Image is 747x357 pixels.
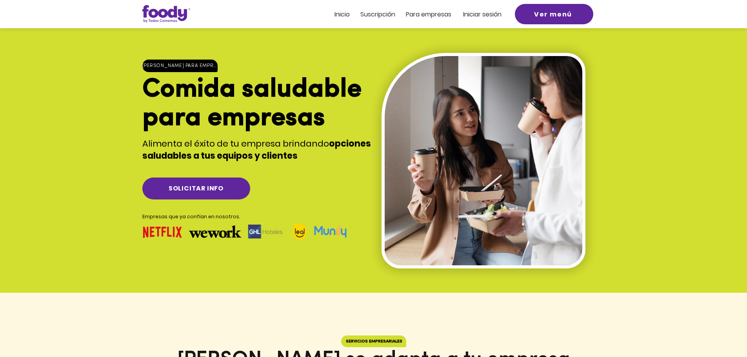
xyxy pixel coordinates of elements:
span: Iniciar sesión [463,10,502,19]
img: gente-divirtiendose-su-tiempo-descanso (1).jpg [385,56,582,265]
a: Para empresas [406,11,451,18]
img: Logo_Foody V2.0.0 (3).png [142,5,190,23]
span: Comida saludable para empresas [142,77,362,132]
span: SOLICITAR INFO [169,183,224,193]
span: Suscripción [360,10,395,19]
span: ra empresas [413,10,451,19]
span: Empresas que ya confían en nosotros. [142,213,240,220]
button: Foody para empresas [142,60,218,72]
span: Alimenta el éxito de tu empresa brindando [142,138,329,150]
span: Ver menú [534,9,572,19]
span: Pa [406,10,413,19]
span: SERVICIOS EMPRESARIALES [346,339,402,344]
a: Inicio [334,11,350,18]
iframe: Messagebird Livechat Widget [702,312,739,349]
img: logos.png [142,222,347,241]
a: Ver menú [515,4,593,24]
span: [PERSON_NAME] para empresas [142,63,218,68]
a: Iniciar sesión [463,11,502,18]
a: SOLICITAR INFO [142,178,250,199]
a: Suscripción [360,11,395,18]
span: opciones saludables a tus equipos y clientes [142,138,371,162]
span: Inicio [334,10,350,19]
